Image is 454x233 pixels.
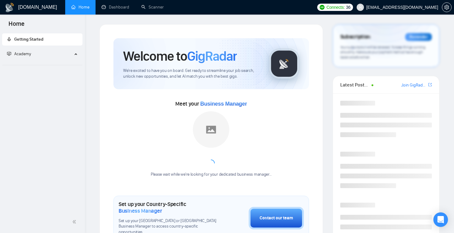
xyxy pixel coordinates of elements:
a: searchScanner [141,5,164,10]
span: Meet your [175,100,247,107]
span: Subscription [340,32,370,42]
a: export [428,82,432,88]
a: homeHome [71,5,89,10]
button: Contact our team [249,207,304,229]
span: Home [4,19,29,32]
span: GigRadar [187,48,237,64]
span: Academy [14,51,31,56]
span: Connects: [326,4,345,11]
div: Open Intercom Messenger [433,212,448,227]
span: We're excited to have you on board. Get ready to streamline your job search, unlock new opportuni... [123,68,259,79]
a: dashboardDashboard [102,5,129,10]
h1: Set up your Country-Specific [119,201,218,214]
span: rocket [7,37,11,41]
li: Getting Started [2,33,82,46]
span: Business Manager [200,101,247,107]
span: export [428,82,432,87]
span: double-left [72,219,78,225]
img: placeholder.png [193,111,229,148]
button: setting [442,2,452,12]
span: Business Manager [119,208,162,214]
li: Academy Homepage [2,62,82,66]
span: user [358,5,362,9]
div: Reminder [405,33,432,41]
span: Your subscription will be renewed. To keep things running smoothly, make sure your payment method... [340,45,425,59]
div: Contact our team [260,215,293,221]
span: fund-projection-screen [7,52,11,56]
a: setting [442,5,452,10]
span: 36 [346,4,351,11]
h1: Welcome to [123,48,237,64]
span: loading [207,159,216,168]
a: Join GigRadar Slack Community [401,82,427,89]
span: Latest Posts from the GigRadar Community [340,81,370,89]
span: Academy [7,51,31,56]
div: Please wait while we're looking for your dedicated business manager... [147,172,275,177]
img: logo [5,3,15,12]
img: gigradar-logo.png [269,49,299,79]
span: Getting Started [14,37,43,42]
img: upwork-logo.png [320,5,325,10]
